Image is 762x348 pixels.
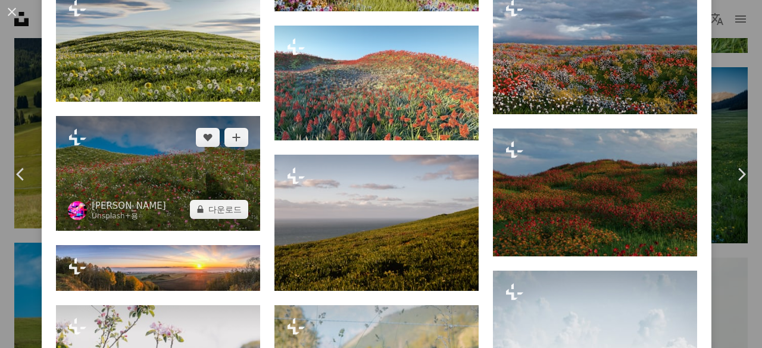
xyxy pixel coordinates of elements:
[190,200,248,219] button: 다운로드
[274,217,479,228] a: 멀리 수역이있는 풀이 무성한 언덕
[92,212,166,221] div: 용
[56,39,260,49] a: 구름 낀 하늘 아래 많은 꽃으로 뒤덮인 언덕
[720,117,762,231] a: 다음
[92,212,131,220] a: Unsplash+
[196,128,220,147] button: 좋아요
[56,245,260,291] img: 아름다운 풍경 속에서 일출을 바라보는 파노라마 전망
[56,168,260,178] a: 가운데에 파란색 상자가 있는 꽃밭
[493,45,697,55] a: 구름 낀 하늘 아래 꽃이 만발한 들판
[56,116,260,231] img: 가운데에 파란색 상자가 있는 꽃밭
[68,201,87,220] img: Nigel Hoare의 프로필로 이동
[274,77,479,88] a: 푸른 하늘을 배경으로 한 빨간 꽃밭
[92,200,166,212] a: [PERSON_NAME]
[274,26,479,140] img: 푸른 하늘을 배경으로 한 빨간 꽃밭
[493,128,697,256] img: 구름 낀 하늘 아래 빨갛고 노란 꽃이 만발한 들판
[274,155,479,291] img: 멀리 수역이있는 풀이 무성한 언덕
[56,262,260,273] a: 아름다운 풍경 속에서 일출을 바라보는 파노라마 전망
[493,187,697,197] a: 구름 낀 하늘 아래 빨갛고 노란 꽃이 만발한 들판
[224,128,248,147] button: 컬렉션에 추가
